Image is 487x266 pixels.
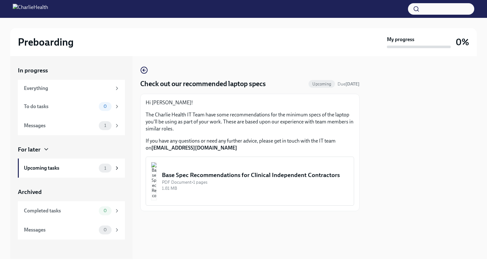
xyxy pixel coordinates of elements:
div: Messages [24,122,96,129]
div: Completed tasks [24,207,96,214]
div: PDF Document • 1 pages [162,179,349,185]
p: Hi [PERSON_NAME]! [146,99,354,106]
a: Messages1 [18,116,125,135]
a: To do tasks0 [18,97,125,116]
a: In progress [18,66,125,75]
a: Completed tasks0 [18,201,125,220]
strong: My progress [387,36,414,43]
a: For later [18,145,125,154]
div: 1.81 MB [162,185,349,191]
span: September 29th, 2025 09:00 [338,81,360,87]
a: Archived [18,188,125,196]
div: Base Spec Recommendations for Clinical Independent Contractors [162,171,349,179]
span: 1 [100,166,110,171]
span: Upcoming [309,82,335,86]
div: Messages [24,226,96,233]
h3: 0% [456,36,469,48]
button: Base Spec Recommendations for Clinical Independent ContractorsPDF Document•1 pages1.81 MB [146,157,354,206]
span: 0 [100,104,111,109]
a: Upcoming tasks1 [18,159,125,178]
a: Everything [18,80,125,97]
div: Everything [24,85,112,92]
a: Messages0 [18,220,125,240]
span: 0 [100,208,111,213]
p: The Charlie Health IT Team have some recommendations for the minimum specs of the laptop you'll b... [146,111,354,132]
span: 0 [100,227,111,232]
img: CharlieHealth [13,4,48,14]
img: Base Spec Recommendations for Clinical Independent Contractors [151,162,157,200]
div: To do tasks [24,103,96,110]
strong: [EMAIL_ADDRESS][DOMAIN_NAME] [151,145,237,151]
span: Due [338,81,360,87]
h4: Check out our recommended laptop specs [140,79,266,89]
p: If you have any questions or need any further advice, please get in touch with the IT team on [146,137,354,151]
div: Upcoming tasks [24,165,96,172]
span: 1 [100,123,110,128]
div: For later [18,145,40,154]
h2: Preboarding [18,36,74,48]
strong: [DATE] [345,81,360,87]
